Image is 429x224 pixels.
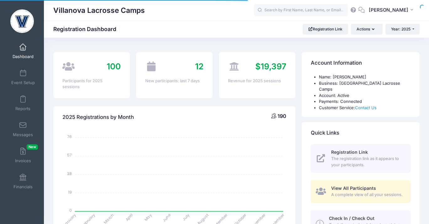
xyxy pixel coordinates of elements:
tspan: April [124,212,134,222]
span: Financials [13,184,33,189]
li: Business: [GEOGRAPHIC_DATA] Lacrosse Camps [319,80,410,93]
span: Reports [15,106,30,111]
span: 100 [107,61,121,71]
tspan: 57 [67,152,72,158]
li: Account: Active [319,93,410,99]
a: View All Participants A complete view of all your sessions. [311,180,410,203]
span: A complete view of all your sessions. [331,192,403,198]
tspan: June [162,212,172,223]
span: View All Participants [331,185,376,191]
div: Participants for 2025 sessions [62,78,121,90]
input: Search by First Name, Last Name, or Email... [254,4,348,17]
span: Year: 2025 [391,27,410,31]
span: 190 [278,113,286,119]
tspan: 38 [67,171,72,176]
a: Financials [8,170,38,192]
span: The registration link as it appears to your participants. [331,156,403,168]
li: Name: [PERSON_NAME] [319,74,410,80]
a: InvoicesNew [8,144,38,166]
tspan: July [182,212,191,222]
a: Registration Link The registration link as it appears to your participants. [311,144,410,173]
div: Revenue for 2025 sessions [228,78,286,84]
span: $19,397 [255,61,286,71]
h4: 2025 Registrations by Month [62,108,134,126]
li: Payments: Connected [319,99,410,105]
span: Dashboard [13,54,34,59]
h4: Quick Links [311,124,339,142]
tspan: 19 [68,189,72,195]
a: Event Setup [8,66,38,88]
a: Registration Link [303,24,348,35]
span: Registration Link [331,149,368,155]
span: [PERSON_NAME] [369,7,408,13]
tspan: 0 [70,208,72,213]
span: New [27,144,38,150]
button: Year: 2025 [385,24,420,35]
button: [PERSON_NAME] [365,3,420,18]
a: Contact Us [355,105,377,110]
tspan: May [143,212,153,222]
a: Dashboard [8,40,38,62]
h4: Account Information [311,54,362,72]
span: Invoices [15,158,31,163]
li: Customer Service: [319,105,410,111]
span: 12 [195,61,204,71]
h1: Villanova Lacrosse Camps [53,3,145,18]
span: Check In / Check Out [329,216,374,221]
a: Messages [8,118,38,140]
span: Messages [13,132,33,137]
h1: Registration Dashboard [53,26,122,32]
span: Event Setup [11,80,35,85]
a: Reports [8,92,38,114]
div: New participants: last 7 days [145,78,204,84]
img: Villanova Lacrosse Camps [10,9,34,33]
tspan: 76 [67,134,72,139]
button: Actions [351,24,382,35]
